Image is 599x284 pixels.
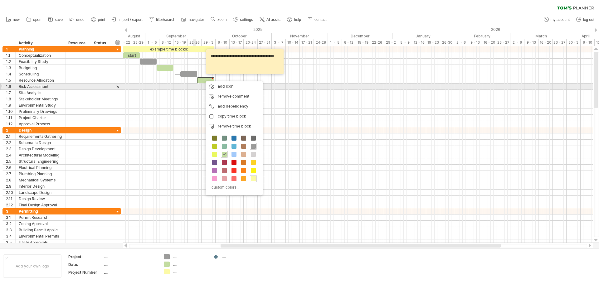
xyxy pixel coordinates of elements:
div: 26-30 [440,39,454,46]
div: 1.12 [6,121,15,127]
div: scroll to activity [115,84,121,90]
div: November 2025 [272,33,328,39]
span: copy time block [218,114,246,118]
div: 2.9 [6,183,15,189]
div: Utility Approvals [19,239,62,245]
div: 22-26 [370,39,384,46]
div: Environmental Permits [19,233,62,239]
div: .... [173,262,207,267]
a: settings [232,16,255,24]
div: Budgeting [19,65,62,71]
div: 1.2 [6,59,15,65]
div: remove comment [206,91,263,101]
div: Resource Allocation [19,77,62,83]
div: Project Charter [19,115,62,121]
div: 15 - 19 [173,39,187,46]
span: filter/search [156,17,175,22]
div: Design [19,127,62,133]
div: Resource [68,40,87,46]
div: 22-26 [187,39,202,46]
div: Add your own logo [3,254,61,278]
div: 1.8 [6,96,15,102]
div: Design Review [19,196,62,202]
div: 2.2 [6,140,15,146]
span: open [33,17,41,22]
div: Schematic Design [19,140,62,146]
div: Scheduling [19,71,62,77]
span: print [98,17,105,22]
div: 3.2 [6,221,15,227]
span: save [55,17,63,22]
div: 17 - 21 [300,39,314,46]
div: 12 - 16 [412,39,426,46]
div: 8 - 12 [342,39,356,46]
div: add icon [206,81,263,91]
a: navigator [180,16,206,24]
div: 2.3 [6,146,15,152]
div: 2.1 [6,133,15,139]
div: 2.6 [6,165,15,171]
span: AI assist [266,17,280,22]
div: Interior Design [19,183,62,189]
div: 25-29 [131,39,145,46]
span: settings [240,17,253,22]
a: undo [68,16,86,24]
div: 20-24 [244,39,258,46]
div: Feasibility Study [19,59,62,65]
div: .... [104,262,156,267]
div: 1 [6,46,15,52]
div: January 2026 [392,33,454,39]
div: Risk Assessment [19,84,62,89]
div: 16 - 20 [482,39,496,46]
div: October 2025 [207,33,272,39]
div: 1.9 [6,102,15,108]
div: 1.3 [6,65,15,71]
div: 24-28 [314,39,328,46]
span: navigator [189,17,204,22]
div: Project Number [68,270,103,275]
span: contact [314,17,327,22]
div: September 2025 [145,33,207,39]
div: 2.10 [6,190,15,195]
div: .... [104,270,156,275]
div: Architectural Modeling [19,152,62,158]
div: 2.5 [6,158,15,164]
div: start [123,52,140,58]
div: December 2025 [328,33,392,39]
div: 2 [6,127,15,133]
div: Project: [68,254,103,259]
div: Final Design Approval [19,202,62,208]
div: 13 - 17 [230,39,244,46]
span: my account [551,17,570,22]
div: Building Permit Application [19,227,62,233]
div: 1.11 [6,115,15,121]
div: Landscape Design [19,190,62,195]
div: 3.4 [6,233,15,239]
div: 30 - 3 [567,39,581,46]
div: Design Development [19,146,62,152]
div: 8 - 12 [159,39,173,46]
div: Preliminary Drawings [19,108,62,114]
div: March 2026 [510,33,572,39]
span: log out [583,17,594,22]
div: 6 - 10 [216,39,230,46]
div: 2 - 6 [454,39,468,46]
div: 1.4 [6,71,15,77]
div: 10 - 14 [286,39,300,46]
div: Permitting [19,208,62,214]
a: help [285,16,303,24]
div: 23 - 27 [496,39,510,46]
a: log out [575,16,596,24]
div: 27 - 31 [258,39,272,46]
div: 2.7 [6,171,15,177]
div: 2.4 [6,152,15,158]
span: new [13,17,20,22]
div: 23 - 27 [553,39,567,46]
div: custom colors... [209,183,258,191]
div: 15 - 19 [356,39,370,46]
div: Status [94,40,108,46]
span: import / export [119,17,143,22]
div: 2.8 [6,177,15,183]
div: Structural Engineering [19,158,62,164]
div: 1 - 5 [328,39,342,46]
